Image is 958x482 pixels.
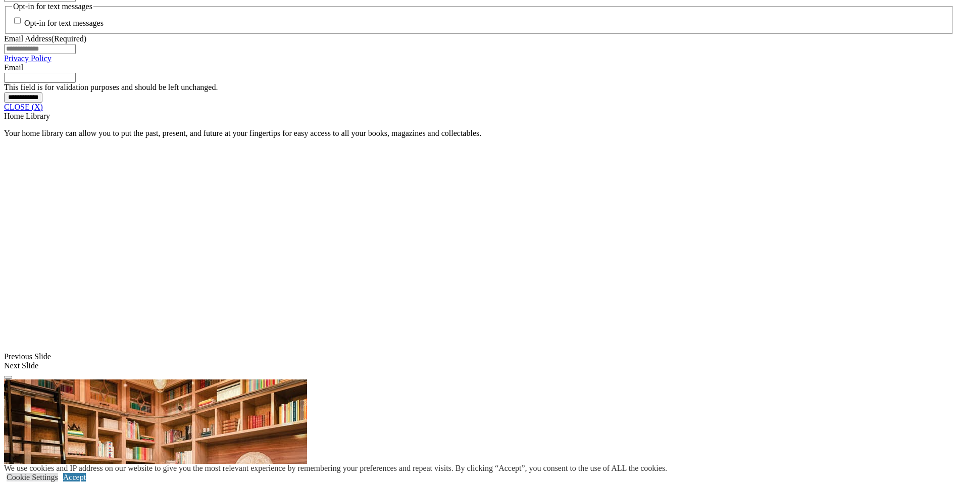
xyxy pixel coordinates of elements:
[4,376,12,379] button: Click here to pause slide show
[4,63,23,72] label: Email
[4,83,954,92] div: This field is for validation purposes and should be left unchanged.
[4,112,50,120] span: Home Library
[4,361,954,370] div: Next Slide
[4,129,954,138] p: Your home library can allow you to put the past, present, and future at your fingertips for easy ...
[63,473,86,481] a: Accept
[52,34,86,43] span: (Required)
[4,103,43,111] a: CLOSE (X)
[4,352,954,361] div: Previous Slide
[24,19,104,28] label: Opt-in for text messages
[4,34,86,43] label: Email Address
[4,464,667,473] div: We use cookies and IP address on our website to give you the most relevant experience by remember...
[7,473,58,481] a: Cookie Settings
[4,54,52,63] a: Privacy Policy
[12,2,93,11] legend: Opt-in for text messages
